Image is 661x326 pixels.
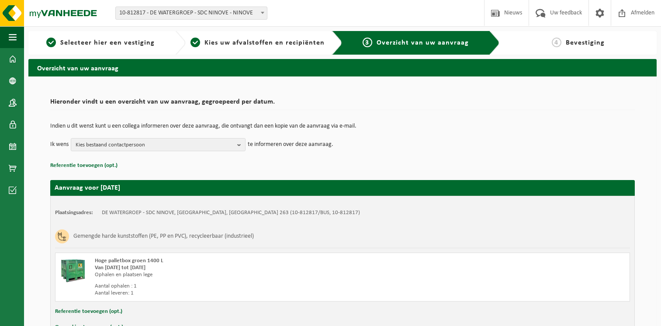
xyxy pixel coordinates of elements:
span: Kies uw afvalstoffen en recipiënten [204,39,325,46]
a: 2Kies uw afvalstoffen en recipiënten [190,38,325,48]
span: Kies bestaand contactpersoon [76,139,234,152]
div: Ophalen en plaatsen lege [95,271,377,278]
button: Referentie toevoegen (opt.) [55,306,122,317]
span: 10-812817 - DE WATERGROEP - SDC NINOVE - NINOVE [116,7,267,19]
p: Indien u dit wenst kunt u een collega informeren over deze aanvraag, die ontvangt dan een kopie v... [50,123,635,129]
div: Aantal leveren: 1 [95,290,377,297]
p: te informeren over deze aanvraag. [248,138,333,151]
img: PB-HB-1400-HPE-GN-01.png [60,257,86,284]
span: 10-812817 - DE WATERGROEP - SDC NINOVE - NINOVE [115,7,267,20]
button: Referentie toevoegen (opt.) [50,160,118,171]
strong: Aanvraag voor [DATE] [55,184,120,191]
h2: Hieronder vindt u een overzicht van uw aanvraag, gegroepeerd per datum. [50,98,635,110]
a: 1Selecteer hier een vestiging [33,38,168,48]
strong: Plaatsingsadres: [55,210,93,215]
h3: Gemengde harde kunststoffen (PE, PP en PVC), recycleerbaar (industrieel) [73,229,254,243]
span: 2 [190,38,200,47]
span: 4 [552,38,561,47]
span: Overzicht van uw aanvraag [377,39,469,46]
td: DE WATERGROEP - SDC NINOVE, [GEOGRAPHIC_DATA], [GEOGRAPHIC_DATA] 263 (10-812817/BUS, 10-812817) [102,209,360,216]
span: 1 [46,38,56,47]
span: Hoge palletbox groen 1400 L [95,258,163,264]
button: Kies bestaand contactpersoon [71,138,246,151]
strong: Van [DATE] tot [DATE] [95,265,145,271]
span: 3 [363,38,372,47]
h2: Overzicht van uw aanvraag [28,59,657,76]
span: Selecteer hier een vestiging [60,39,155,46]
p: Ik wens [50,138,69,151]
div: Aantal ophalen : 1 [95,283,377,290]
span: Bevestiging [566,39,605,46]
